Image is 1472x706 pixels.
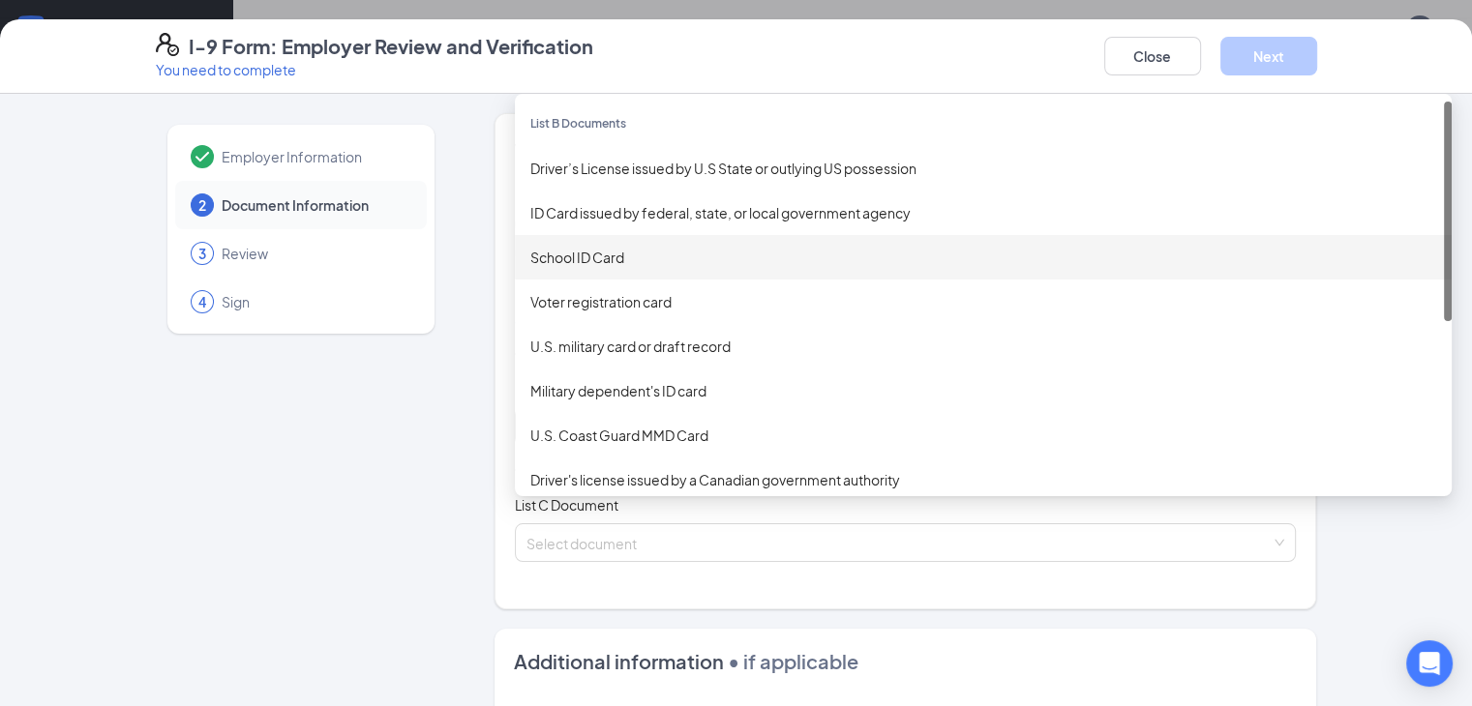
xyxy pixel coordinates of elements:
div: Driver's license issued by a Canadian government authority [530,469,1436,490]
div: ID Card issued by federal, state, or local government agency [530,202,1436,223]
span: 2 [198,195,206,215]
h4: I-9 Form: Employer Review and Verification [189,33,593,60]
svg: Checkmark [191,145,214,168]
span: Employer Information [222,147,407,166]
div: U.S. military card or draft record [530,336,1436,357]
span: Sign [222,292,407,311]
span: List C Document [515,496,618,514]
div: Open Intercom Messenger [1406,640,1453,687]
div: U.S. Coast Guard MMD Card [530,425,1436,446]
p: You need to complete [156,60,593,79]
span: 4 [198,292,206,311]
div: School ID Card [530,247,1436,268]
span: Additional information [514,649,724,673]
button: Close [1104,37,1201,75]
div: Voter registration card [530,291,1436,312]
svg: FormI9EVerifyIcon [156,33,179,56]
div: Military dependent's ID card [530,380,1436,401]
button: Next [1220,37,1317,75]
span: Review [222,244,407,263]
span: List B Documents [530,116,626,131]
div: Driver’s License issued by U.S State or outlying US possession [530,158,1436,179]
span: Document Information [222,195,407,215]
span: • if applicable [724,649,858,673]
span: 3 [198,244,206,263]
